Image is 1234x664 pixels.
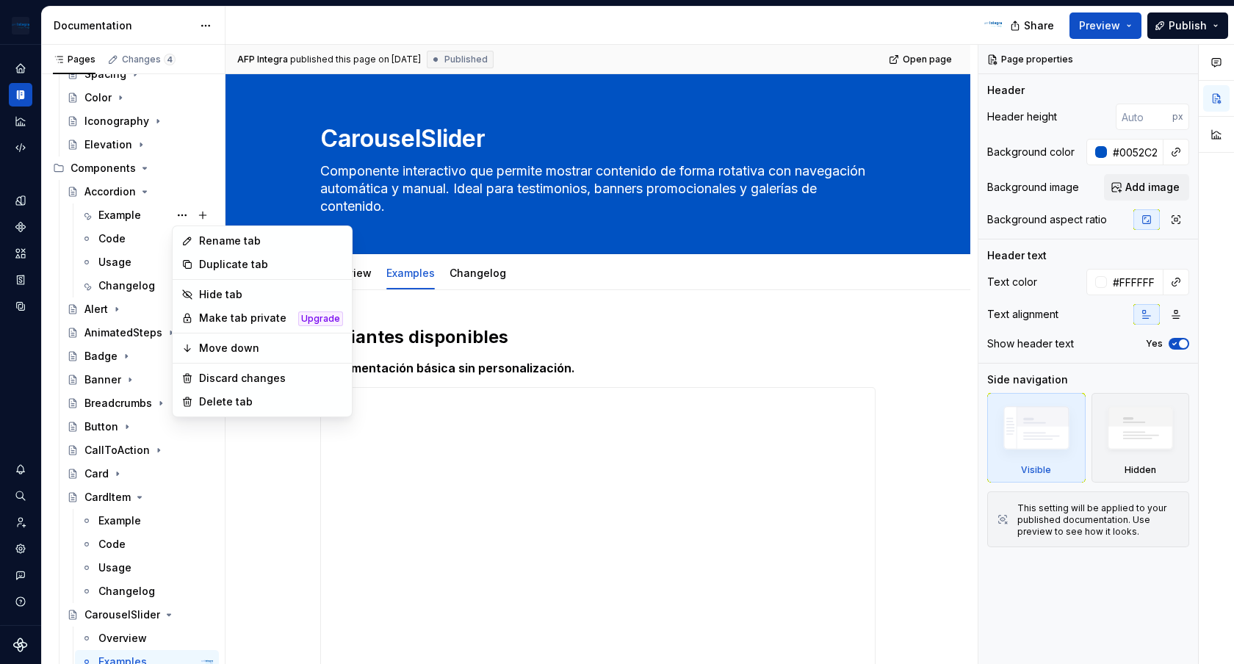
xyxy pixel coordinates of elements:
[199,371,343,386] div: Discard changes
[199,341,343,356] div: Move down
[199,257,343,272] div: Duplicate tab
[298,311,343,326] div: Upgrade
[199,234,343,248] div: Rename tab
[199,311,292,325] div: Make tab private
[199,287,343,302] div: Hide tab
[199,394,343,409] div: Delete tab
